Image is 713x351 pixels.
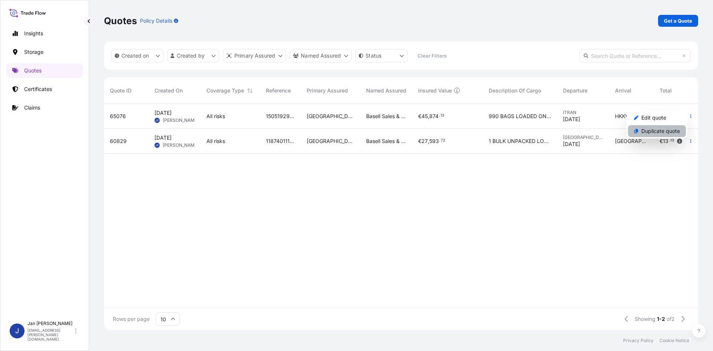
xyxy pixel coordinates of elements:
[104,15,137,27] p: Quotes
[641,127,680,135] p: Duplicate quote
[626,110,687,139] div: Actions
[664,17,692,25] p: Get a Quote
[140,17,172,25] p: Policy Details
[628,125,686,137] a: Duplicate quote
[628,112,686,124] a: Edit quote
[641,114,666,121] p: Edit quote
